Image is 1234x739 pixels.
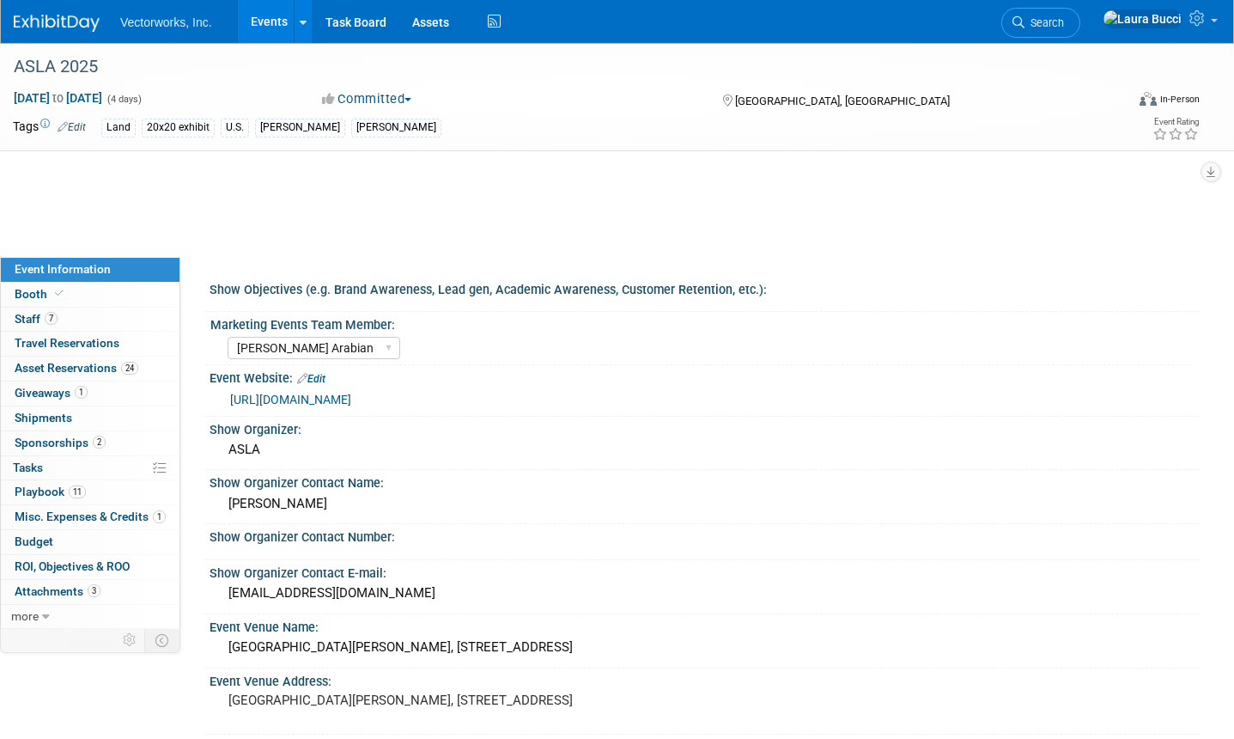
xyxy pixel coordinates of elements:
[101,119,136,137] div: Land
[15,262,111,276] span: Event Information
[210,365,1200,388] div: Event Website:
[15,312,58,326] span: Staff
[120,15,212,29] span: Vectorworks, Inc.
[69,486,86,498] span: 11
[351,119,441,137] div: [PERSON_NAME]
[13,118,86,137] td: Tags
[15,559,130,573] span: ROI, Objectives & ROO
[210,470,1200,492] div: Show Organizer Contact Name:
[15,436,106,449] span: Sponsorships
[1,283,179,307] a: Booth
[15,510,166,523] span: Misc. Expenses & Credits
[1,332,179,356] a: Travel Reservations
[15,361,138,375] span: Asset Reservations
[142,119,215,137] div: 20x20 exhibit
[255,119,345,137] div: [PERSON_NAME]
[55,289,64,298] i: Booth reservation complete
[50,91,66,105] span: to
[210,669,1200,690] div: Event Venue Address:
[1152,118,1199,126] div: Event Rating
[222,580,1187,607] div: [EMAIL_ADDRESS][DOMAIN_NAME]
[145,629,180,651] td: Toggle Event Tabs
[228,693,603,708] pre: [GEOGRAPHIC_DATA][PERSON_NAME], [STREET_ADDRESS]
[222,437,1187,463] div: ASLA
[210,524,1200,546] div: Show Organizer Contact Number:
[1024,89,1200,115] div: Event Format
[210,312,1192,333] div: Marketing Events Team Member:
[1159,93,1200,106] div: In-Person
[15,336,119,350] span: Travel Reservations
[735,95,950,107] span: [GEOGRAPHIC_DATA], [GEOGRAPHIC_DATA]
[115,629,145,651] td: Personalize Event Tab Strip
[1,555,179,579] a: ROI, Objectives & ROO
[222,634,1187,661] div: [GEOGRAPHIC_DATA][PERSON_NAME], [STREET_ADDRESS]
[1024,16,1064,29] span: Search
[153,510,166,523] span: 1
[93,436,106,449] span: 2
[88,584,100,597] span: 3
[106,94,142,105] span: (4 days)
[1,357,179,381] a: Asset Reservations24
[1,382,179,406] a: Giveaways1
[15,584,100,598] span: Attachments
[1,480,179,504] a: Playbook11
[1,406,179,431] a: Shipments
[297,373,325,385] a: Edit
[210,614,1200,636] div: Event Venue Name:
[1,530,179,554] a: Budget
[8,52,1098,82] div: ASLA 2025
[75,386,88,399] span: 1
[14,15,100,32] img: ExhibitDay
[1,456,179,480] a: Tasks
[1140,92,1157,106] img: Format-Inperson.png
[15,534,53,548] span: Budget
[1,308,179,332] a: Staff7
[1,431,179,455] a: Sponsorships2
[1,580,179,604] a: Attachments3
[15,411,72,424] span: Shipments
[210,277,1200,298] div: Show Objectives (e.g. Brand Awareness, Lead gen, Academic Awareness, Customer Retention, etc.):
[13,461,43,474] span: Tasks
[58,121,86,133] a: Edit
[210,417,1200,438] div: Show Organizer:
[210,560,1200,582] div: Show Organizer Contact E-mail:
[1,258,179,282] a: Event Information
[1,605,179,629] a: more
[15,287,67,301] span: Booth
[1103,9,1182,28] img: Laura Bucci
[15,386,88,400] span: Giveaways
[121,362,138,375] span: 24
[45,312,58,325] span: 7
[221,119,249,137] div: U.S.
[1,505,179,529] a: Misc. Expenses & Credits1
[15,485,86,498] span: Playbook
[1001,8,1080,38] a: Search
[222,491,1187,517] div: [PERSON_NAME]
[316,90,418,108] button: Committed
[13,90,103,106] span: [DATE] [DATE]
[230,393,351,406] a: [URL][DOMAIN_NAME]
[11,609,39,623] span: more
